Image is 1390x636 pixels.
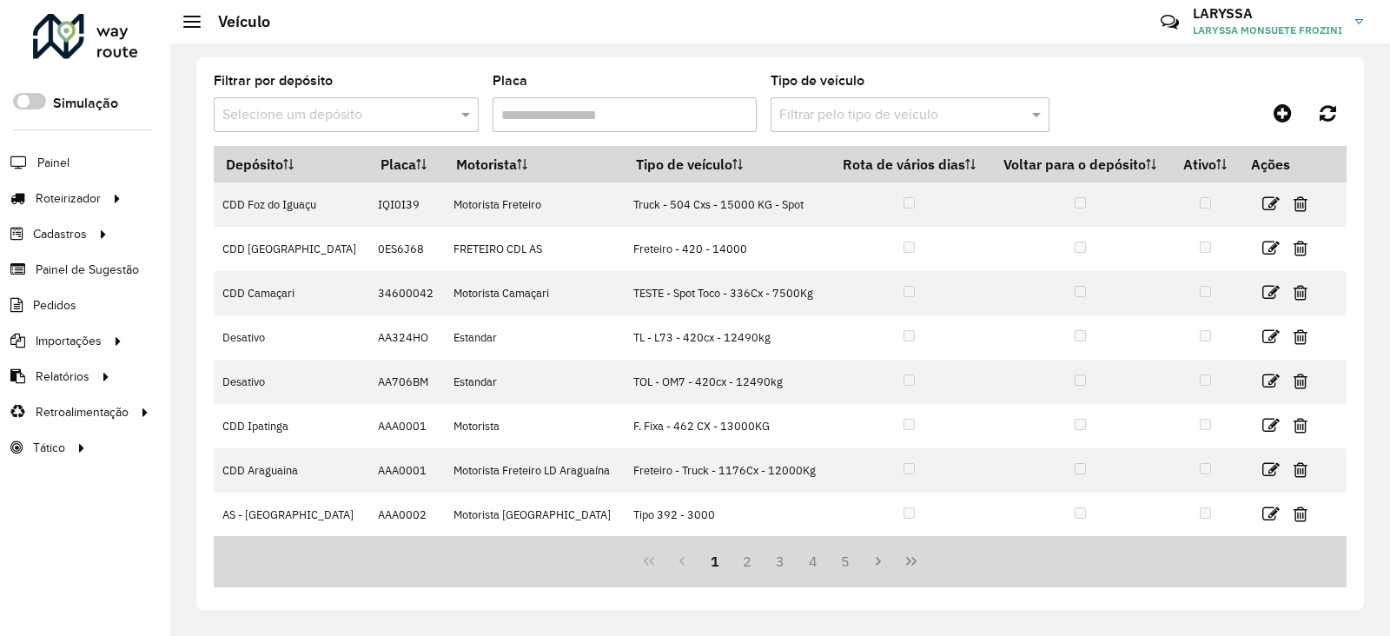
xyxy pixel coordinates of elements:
[1294,369,1307,393] a: Excluir
[445,146,625,182] th: Motorista
[1294,325,1307,348] a: Excluir
[214,493,369,537] td: AS - [GEOGRAPHIC_DATA]
[1240,146,1344,182] th: Ações
[1262,414,1280,437] a: Editar
[369,448,445,493] td: AAA0001
[771,70,864,91] label: Tipo de veículo
[1262,325,1280,348] a: Editar
[445,271,625,315] td: Motorista Camaçari
[369,182,445,227] td: IQI0I39
[1170,146,1239,182] th: Ativo
[214,448,369,493] td: CDD Araguaina
[862,545,895,578] button: Next Page
[1294,281,1307,304] a: Excluir
[201,12,270,31] h2: Veículo
[445,315,625,360] td: Estandar
[36,403,129,421] span: Retroalimentação
[36,332,102,350] span: Importações
[895,545,928,578] button: Last Page
[53,93,118,114] label: Simulação
[1294,236,1307,260] a: Excluir
[624,146,829,182] th: Tipo de veículo
[1262,502,1280,526] a: Editar
[37,154,69,172] span: Painel
[369,146,445,182] th: Placa
[33,439,65,457] span: Tático
[445,182,625,227] td: Motorista Freteiro
[445,360,625,404] td: Estandar
[369,404,445,448] td: AAA0001
[830,146,990,182] th: Rota de vários dias
[36,189,101,208] span: Roteirizador
[1151,3,1188,41] a: Contato Rápido
[624,271,829,315] td: TESTE - Spot Toco - 336Cx - 7500Kg
[214,182,369,227] td: CDD Foz do Iguaçu
[445,448,625,493] td: Motorista Freteiro LD Araguaína
[214,70,333,91] label: Filtrar por depósito
[445,404,625,448] td: Motorista
[369,271,445,315] td: 34600042
[369,360,445,404] td: AA706BM
[624,448,829,493] td: Freteiro - Truck - 1176Cx - 12000Kg
[1262,281,1280,304] a: Editar
[214,404,369,448] td: CDD Ipatinga
[1262,236,1280,260] a: Editar
[624,360,829,404] td: TOL - OM7 - 420cx - 12490kg
[369,315,445,360] td: AA324HO
[1262,192,1280,215] a: Editar
[214,315,369,360] td: Desativo
[214,227,369,271] td: CDD [GEOGRAPHIC_DATA]
[1294,192,1307,215] a: Excluir
[731,545,764,578] button: 2
[493,70,527,91] label: Placa
[624,315,829,360] td: TL - L73 - 420cx - 12490kg
[698,545,731,578] button: 1
[445,227,625,271] td: FRETEIRO CDL AS
[764,545,797,578] button: 3
[369,493,445,537] td: AAA0002
[990,146,1170,182] th: Voltar para o depósito
[1294,414,1307,437] a: Excluir
[624,493,829,537] td: Tipo 392 - 3000
[830,545,863,578] button: 5
[624,227,829,271] td: Freteiro - 420 - 14000
[1294,502,1307,526] a: Excluir
[214,146,369,182] th: Depósito
[33,225,87,243] span: Cadastros
[624,404,829,448] td: F. Fixa - 462 CX - 13000KG
[214,271,369,315] td: CDD Camaçari
[36,261,139,279] span: Painel de Sugestão
[797,545,830,578] button: 4
[624,182,829,227] td: Truck - 504 Cxs - 15000 KG - Spot
[1193,23,1342,38] span: LARYSSA MONSUETE FROZINI
[445,493,625,537] td: Motorista [GEOGRAPHIC_DATA]
[33,296,76,315] span: Pedidos
[369,227,445,271] td: 0ES6J68
[36,368,89,386] span: Relatórios
[1262,369,1280,393] a: Editar
[214,360,369,404] td: Desativo
[1294,458,1307,481] a: Excluir
[1262,458,1280,481] a: Editar
[1193,5,1342,22] h3: LARYSSA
